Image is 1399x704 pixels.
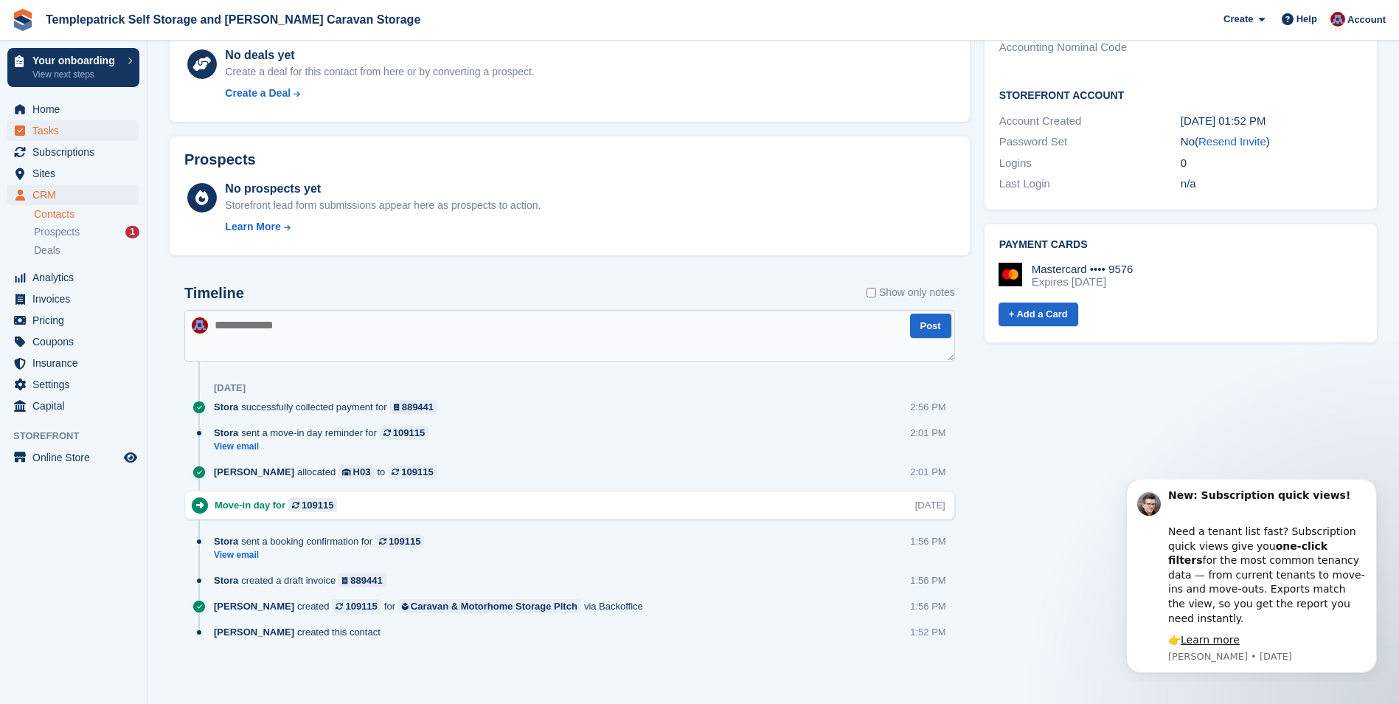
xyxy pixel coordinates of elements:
a: Contacts [34,207,139,221]
a: 109115 [288,498,337,512]
div: 1:56 PM [910,534,945,548]
span: [PERSON_NAME] [214,625,294,639]
div: [DATE] [214,382,246,394]
a: Your onboarding View next steps [7,48,139,87]
div: 1:52 PM [910,625,945,639]
span: [PERSON_NAME] [214,599,294,613]
div: 109115 [393,426,425,440]
a: Deals [34,243,139,258]
span: Storefront [13,429,147,444]
label: Show only notes [867,285,955,300]
a: 109115 [375,534,424,548]
span: [PERSON_NAME] [214,465,294,479]
div: 1 [125,226,139,238]
span: Help [1296,12,1317,27]
a: menu [7,184,139,205]
h2: Timeline [184,285,244,302]
img: Mastercard Logo [999,263,1022,286]
div: 0 [1181,155,1362,172]
span: Coupons [32,331,121,352]
div: Storefront lead form submissions appear here as prospects to action. [225,198,541,213]
span: Sites [32,163,121,184]
img: Leigh [1330,12,1345,27]
span: CRM [32,184,121,205]
div: 109115 [389,534,420,548]
p: Your onboarding [32,55,120,66]
span: Stora [214,426,238,440]
div: 1:56 PM [910,599,945,613]
span: Subscriptions [32,142,121,162]
div: Last Login [999,176,1181,193]
div: 889441 [402,400,434,414]
span: Home [32,99,121,120]
a: + Add a Card [999,303,1078,327]
span: Invoices [32,289,121,309]
div: Caravan & Motorhome Storage Pitch [411,599,577,613]
a: Caravan & Motorhome Storage Pitch [398,599,581,613]
div: Accounting Nominal Code [999,39,1181,56]
a: menu [7,310,139,331]
a: menu [7,99,139,120]
div: Learn More [225,219,280,235]
span: Account [1347,13,1386,27]
img: stora-icon-8386f47178a22dfd0bd8f6a31ec36ba5ce8667c1dd55bd0f319d3a0aa187defe.svg [12,9,34,31]
span: Settings [32,374,121,395]
b: New: Subscription quick views! [64,10,246,21]
span: Stora [214,573,238,587]
div: 👉 [64,153,262,168]
span: Pricing [32,310,121,331]
p: View next steps [32,68,120,81]
span: ( ) [1195,135,1270,148]
a: Templepatrick Self Storage and [PERSON_NAME] Caravan Storage [40,7,426,32]
div: Logins [999,155,1181,172]
img: Leigh [192,317,208,334]
div: 2:56 PM [910,400,945,414]
span: Stora [214,534,238,548]
div: created this contact [214,625,388,639]
img: Profile image for Steven [33,13,57,36]
h2: Payment cards [999,239,1362,251]
div: Message content [64,9,262,168]
a: Create a Deal [225,86,534,101]
div: No deals yet [225,46,534,64]
h2: Prospects [184,151,256,168]
a: 109115 [380,426,428,440]
span: Deals [34,244,60,258]
div: Expires [DATE] [1032,275,1134,289]
div: sent a move-in day reminder for [214,426,436,440]
a: menu [7,267,139,288]
div: Create a Deal [225,86,291,101]
span: Prospects [34,225,80,239]
input: Show only notes [867,285,876,300]
a: menu [7,289,139,309]
a: menu [7,374,139,395]
div: 889441 [350,573,382,587]
a: 109115 [332,599,381,613]
div: Move-in day for [215,498,344,512]
span: Online Store [32,447,121,468]
a: menu [7,142,139,162]
a: Preview store [122,449,139,466]
div: 2:01 PM [910,465,945,479]
a: menu [7,396,139,416]
p: Message from Steven, sent 2d ago [64,170,262,184]
div: sent a booking confirmation for [214,534,431,548]
span: Capital [32,396,121,416]
a: Resend Invite [1198,135,1266,148]
div: 2:01 PM [910,426,945,440]
a: menu [7,331,139,352]
div: No [1181,134,1362,151]
a: menu [7,120,139,141]
div: Mastercard •••• 9576 [1032,263,1134,276]
a: 889441 [390,400,438,414]
a: 889441 [339,573,386,587]
a: menu [7,353,139,373]
div: created for via Backoffice [214,599,650,613]
a: Learn More [225,219,541,235]
a: View email [214,441,436,453]
span: Insurance [32,353,121,373]
a: H03 [339,465,374,479]
div: Create a deal for this contact from here or by converting a prospect. [225,64,534,80]
div: Account Created [999,113,1181,130]
div: 109115 [345,599,377,613]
